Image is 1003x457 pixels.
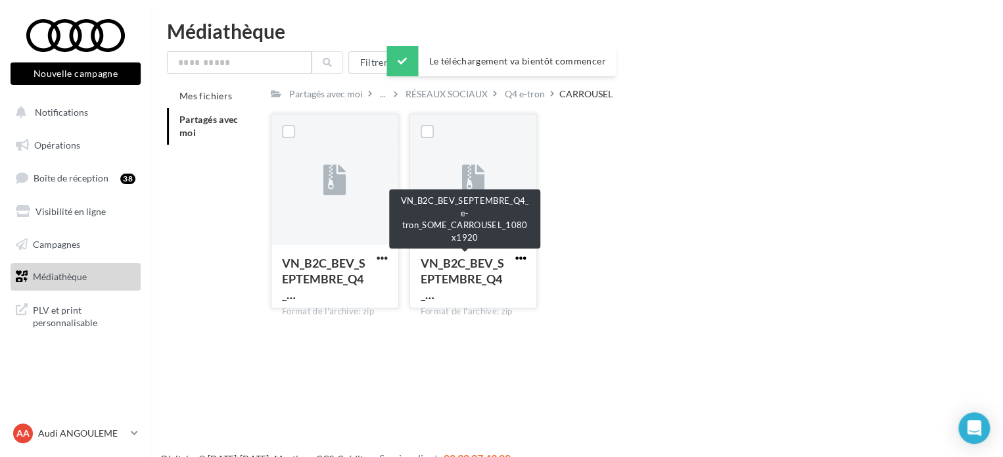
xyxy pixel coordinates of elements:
div: Partagés avec moi [289,87,363,101]
p: Audi ANGOULEME [38,427,126,440]
div: Q4 e-tron [505,87,545,101]
div: ... [377,85,388,103]
span: Visibilité en ligne [35,206,106,217]
div: VN_B2C_BEV_SEPTEMBRE_Q4_e-tron_SOME_CARROUSEL_1080x1920 [389,189,540,249]
a: Boîte de réception38 [8,164,143,192]
span: Médiathèque [33,271,87,282]
div: Open Intercom Messenger [958,412,990,444]
span: Notifications [35,107,88,118]
span: Boîte de réception [34,172,108,183]
span: Partagés avec moi [179,114,239,138]
div: RÉSEAUX SOCIAUX [406,87,488,101]
div: Médiathèque [167,21,987,41]
div: CARROUSEL [559,87,613,101]
div: Format de l'archive: zip [282,306,388,318]
div: 38 [120,174,135,184]
span: Opérations [34,139,80,151]
span: VN_B2C_BEV_SEPTEMBRE_Q4_e-tron_SOME_CARROUSEL_1080x1080 [282,256,365,302]
div: Format de l'archive: zip [421,306,526,318]
div: Le téléchargement va bientôt commencer [386,46,616,76]
span: PLV et print personnalisable [33,301,135,329]
a: AA Audi ANGOULEME [11,421,141,446]
span: AA [16,427,30,440]
button: Nouvelle campagne [11,62,141,85]
a: Visibilité en ligne [8,198,143,226]
span: Campagnes [33,238,80,249]
button: Filtrer par [348,51,426,74]
span: VN_B2C_BEV_SEPTEMBRE_Q4_e-tron_SOME_CARROUSEL_1080x1920 [421,256,504,302]
a: PLV et print personnalisable [8,296,143,335]
a: Médiathèque [8,263,143,291]
button: Notifications [8,99,138,126]
a: Campagnes [8,231,143,258]
span: Mes fichiers [179,90,232,101]
a: Opérations [8,132,143,159]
